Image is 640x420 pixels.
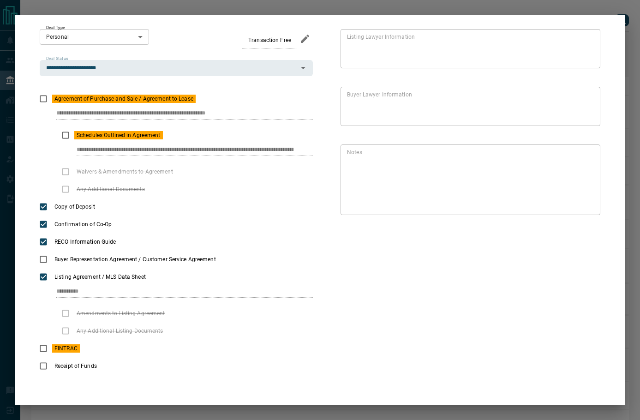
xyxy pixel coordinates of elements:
[52,362,99,370] span: Receipt of Funds
[347,149,590,211] textarea: text field
[347,91,590,122] textarea: text field
[40,29,149,45] div: Personal
[52,220,114,228] span: Confirmation of Co-Op
[52,95,196,103] span: Agreement of Purchase and Sale / Agreement to Lease
[347,33,590,65] textarea: text field
[77,144,293,156] input: checklist input
[52,344,80,353] span: FINTRAC
[74,309,167,318] span: Amendments to Listing Agreement
[52,238,118,246] span: RECO Information Guide
[52,273,148,281] span: Listing Agreement / MLS Data Sheet
[74,168,175,176] span: Waivers & Amendments to Agreement
[74,327,166,335] span: Any Additional Listing Documents
[52,255,218,264] span: Buyer Representation Agreement / Customer Service Agreement
[74,131,163,139] span: Schedules Outlined in Agreement
[46,25,65,31] label: Deal Type
[74,185,147,193] span: Any Additional Documents
[56,108,293,120] input: checklist input
[297,31,313,47] button: edit
[56,286,293,298] input: checklist input
[52,203,97,211] span: Copy of Deposit
[46,56,68,62] label: Deal Status
[297,61,310,74] button: Open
